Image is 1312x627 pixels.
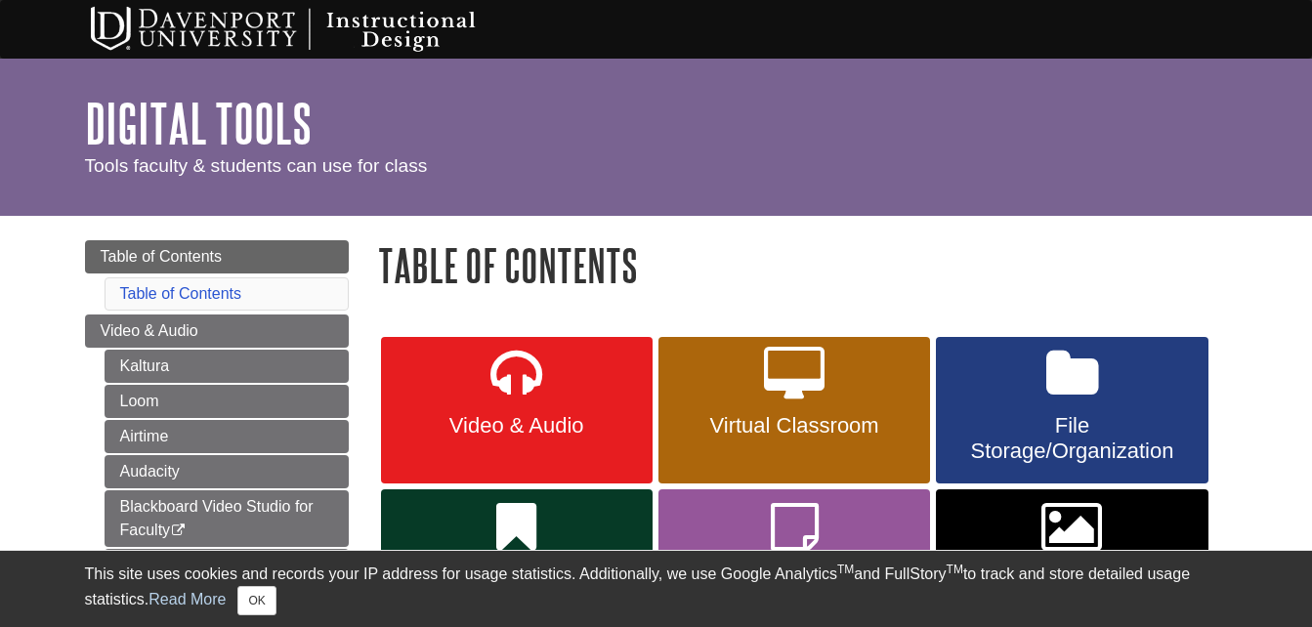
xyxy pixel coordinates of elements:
span: Virtual Classroom [673,413,915,439]
h1: Table of Contents [378,240,1228,290]
a: Digital Tools [85,93,312,153]
i: This link opens in a new window [170,524,187,537]
span: Tools faculty & students can use for class [85,155,428,176]
a: Audacity [105,455,349,488]
a: Blackboard Video Studio for Faculty [105,490,349,547]
a: Table of Contents [120,285,242,302]
a: Virtual Classroom [658,337,930,483]
a: Kaltura [105,350,349,383]
a: Loom [105,385,349,418]
a: Airtime [105,420,349,453]
a: Video & Audio [85,314,349,348]
div: This site uses cookies and records your IP address for usage statistics. Additionally, we use Goo... [85,563,1228,615]
a: Blackboard Video Studio for Students [105,549,349,606]
span: File Storage/Organization [951,413,1193,464]
a: Reference & Plagiarism [381,489,653,610]
a: Digital Whiteboard [658,489,930,610]
a: Table of Contents [85,240,349,273]
span: Video & Audio [396,413,638,439]
a: Graphic Design [936,489,1207,610]
a: Read More [148,591,226,607]
a: Video & Audio [381,337,653,483]
sup: TM [947,563,963,576]
sup: TM [837,563,854,576]
a: File Storage/Organization [936,337,1207,483]
span: Video & Audio [101,322,198,339]
span: Table of Contents [101,248,223,265]
button: Close [237,586,275,615]
img: Davenport University Instructional Design [75,5,544,54]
